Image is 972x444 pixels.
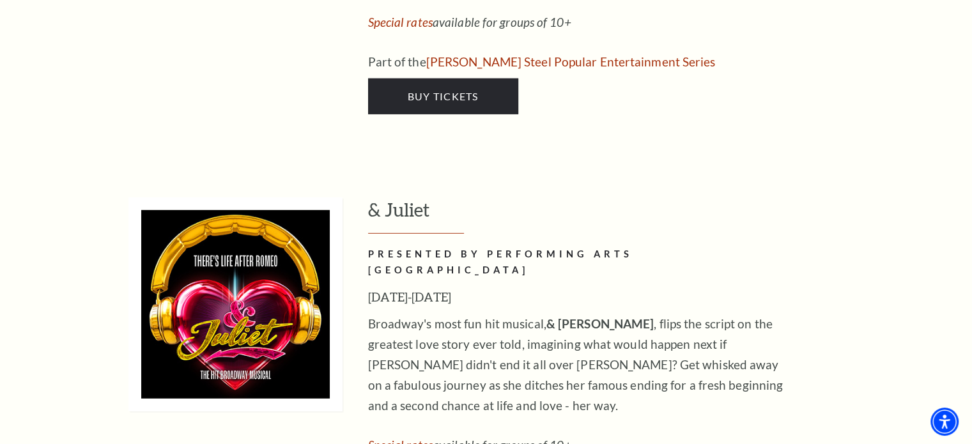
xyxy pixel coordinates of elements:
em: available for groups of 10+ [368,15,571,29]
img: & Juliet [128,197,343,411]
p: Broadway's most fun hit musical, , flips the script on the greatest love story ever told, imagini... [368,314,783,416]
a: Buy Tickets [368,79,518,114]
h3: & Juliet [368,197,883,234]
p: Part of the [368,52,783,72]
div: Accessibility Menu [930,408,959,436]
h3: [DATE]-[DATE] [368,287,783,307]
a: Irwin Steel Popular Entertainment Series - open in a new tab [426,54,716,69]
h2: PRESENTED BY PERFORMING ARTS [GEOGRAPHIC_DATA] [368,247,783,279]
strong: & [PERSON_NAME] [546,316,654,331]
a: Special rates [368,15,433,29]
span: Buy Tickets [407,90,478,102]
